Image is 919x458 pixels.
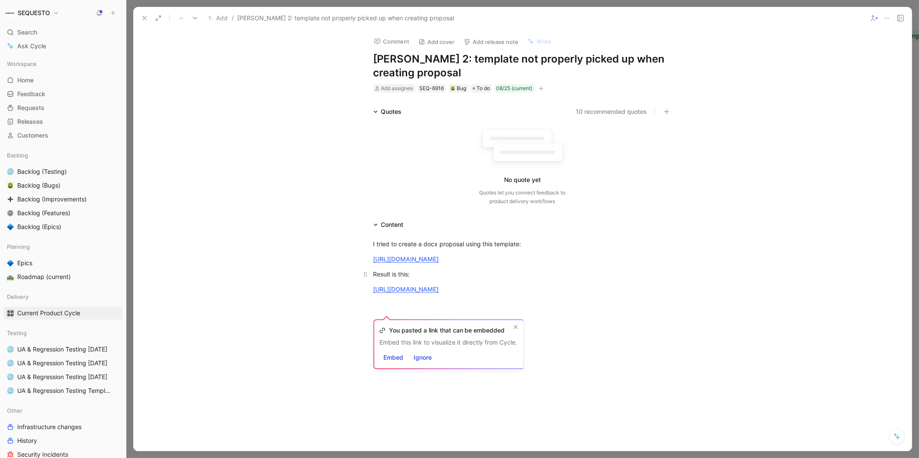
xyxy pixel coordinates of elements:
span: UA & Regression Testing [DATE] [17,359,107,367]
span: Epics [17,259,32,267]
span: Backlog (Testing) [17,167,67,176]
span: Releases [17,117,43,126]
img: 🌐 [7,373,14,380]
a: 🔷Backlog (Epics) [3,220,122,233]
button: 🛣️ [5,272,16,282]
span: Infrastructure changes [17,423,82,431]
div: Quotes let you connect feedback to product delivery workflows [480,188,566,206]
span: Backlog (Epics) [17,223,61,231]
img: 🔷 [7,260,14,267]
div: Backlog [3,149,122,162]
img: 🌐 [7,168,14,175]
button: 🌐 [5,358,16,368]
a: Ask Cycle [3,40,122,53]
div: Testing🌐UA & Regression Testing [DATE]🌐UA & Regression Testing [DATE]🌐UA & Regression Testing [DA... [3,326,122,397]
a: Requests [3,101,122,114]
span: Delivery [7,292,28,301]
a: 🌐UA & Regression Testing Template [3,384,122,397]
span: Workspace [7,60,37,68]
div: 🪲Bug [449,84,468,93]
span: Requests [17,104,44,112]
button: Write [524,35,555,47]
span: Backlog (Features) [17,209,70,217]
button: ➕ [5,194,16,204]
span: Home [17,76,34,85]
img: 🔷 [7,223,14,230]
button: 10 recommended quotes [576,107,647,117]
button: SEQUESTOSEQUESTO [3,7,61,19]
span: UA & Regression Testing [DATE] [17,345,107,354]
span: Testing [7,329,27,337]
button: Add cover [414,36,459,48]
a: History [3,434,122,447]
a: Home [3,74,122,87]
span: Embed [383,352,403,363]
div: Delivery🎛️Current Product Cycle [3,290,122,320]
button: 🎛️ [5,308,16,318]
img: 🪲 [450,86,455,91]
span: Ignore [414,352,432,363]
img: 🌐 [7,387,14,394]
a: 🛣️Roadmap (current) [3,270,122,283]
a: 🌐UA & Regression Testing [DATE] [3,357,122,370]
a: Customers [3,129,122,142]
img: 🌐 [7,346,14,353]
div: Backlog🌐Backlog (Testing)🪲Backlog (Bugs)➕Backlog (Improvements)⚙️Backlog (Features)🔷Backlog (Epics) [3,149,122,233]
div: Content [381,220,404,230]
h1: SEQUESTO [18,9,50,17]
img: ⚙️ [7,210,14,216]
div: Planning [3,240,122,253]
span: Customers [17,131,48,140]
img: 🌐 [7,360,14,367]
span: Ask Cycle [17,41,46,51]
div: Workspace [3,57,122,70]
span: Planning [7,242,30,251]
h1: [PERSON_NAME] 2: template not properly picked up when creating proposal [373,52,672,80]
div: 08/25 (current) [496,84,533,93]
button: Embed [380,351,407,364]
div: Search [3,26,122,39]
div: Delivery [3,290,122,303]
span: [PERSON_NAME] 2: template not properly picked up when creating proposal [237,13,454,23]
span: Backlog (Improvements) [17,195,87,204]
img: SEQUESTO [6,9,14,17]
button: Comment [370,35,414,47]
button: Ignore [410,351,436,364]
div: I tried to create a docx proposal using this template: [373,239,672,248]
img: 🪲 [7,182,14,189]
div: To do [471,84,492,93]
button: Add [206,13,230,23]
div: SEQ-6916 [420,84,444,93]
span: UA & Regression Testing [DATE] [17,373,107,381]
div: Embed this link to visualize it directly from Cycle. [380,337,518,348]
a: 🎛️Current Product Cycle [3,307,122,320]
div: Content [370,220,407,230]
button: 🌐 [5,166,16,177]
img: 🎛️ [7,310,14,317]
span: Backlog (Bugs) [17,181,60,190]
img: 🛣️ [7,273,14,280]
button: 🪲 [5,180,16,191]
span: Roadmap (current) [17,273,71,281]
span: Write [537,38,552,45]
button: 🌐 [5,372,16,382]
a: [URL][DOMAIN_NAME] [373,255,439,263]
button: 🌐 [5,344,16,354]
span: Other [7,406,22,415]
span: / [232,13,234,23]
button: 🔷 [5,222,16,232]
span: Feedback [17,90,45,98]
header: You pasted a link that can be embedded [380,325,518,336]
a: ➕Backlog (Improvements) [3,193,122,206]
a: 🌐UA & Regression Testing [DATE] [3,343,122,356]
div: Result is this: [373,270,672,279]
a: Infrastructure changes [3,420,122,433]
span: History [17,436,37,445]
button: Add release note [460,36,523,48]
div: No quote yet [504,175,541,185]
button: 🌐 [5,386,16,396]
a: 🌐UA & Regression Testing [DATE] [3,370,122,383]
span: To do [477,84,490,93]
a: Feedback [3,88,122,100]
a: Releases [3,115,122,128]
